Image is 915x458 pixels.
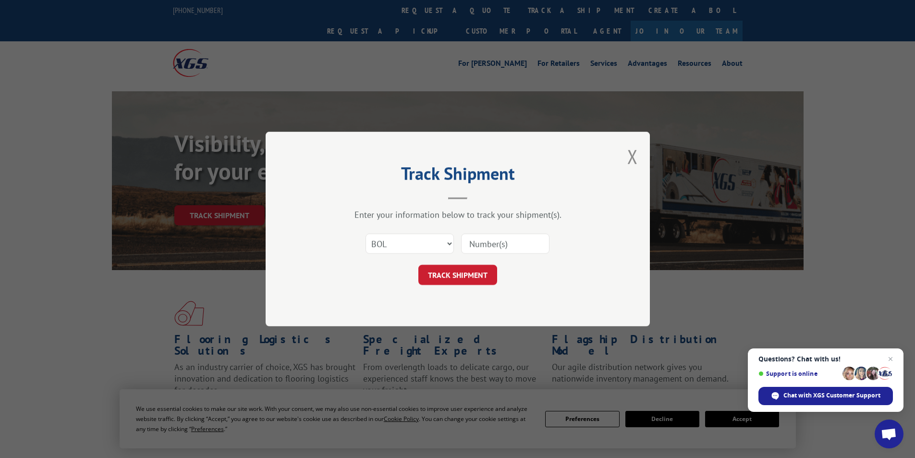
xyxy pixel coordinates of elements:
[314,209,602,220] div: Enter your information below to track your shipment(s).
[461,234,549,254] input: Number(s)
[875,420,903,448] div: Open chat
[758,387,893,405] div: Chat with XGS Customer Support
[314,167,602,185] h2: Track Shipment
[758,370,839,377] span: Support is online
[885,353,896,365] span: Close chat
[783,391,880,400] span: Chat with XGS Customer Support
[418,265,497,285] button: TRACK SHIPMENT
[627,144,638,169] button: Close modal
[758,355,893,363] span: Questions? Chat with us!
